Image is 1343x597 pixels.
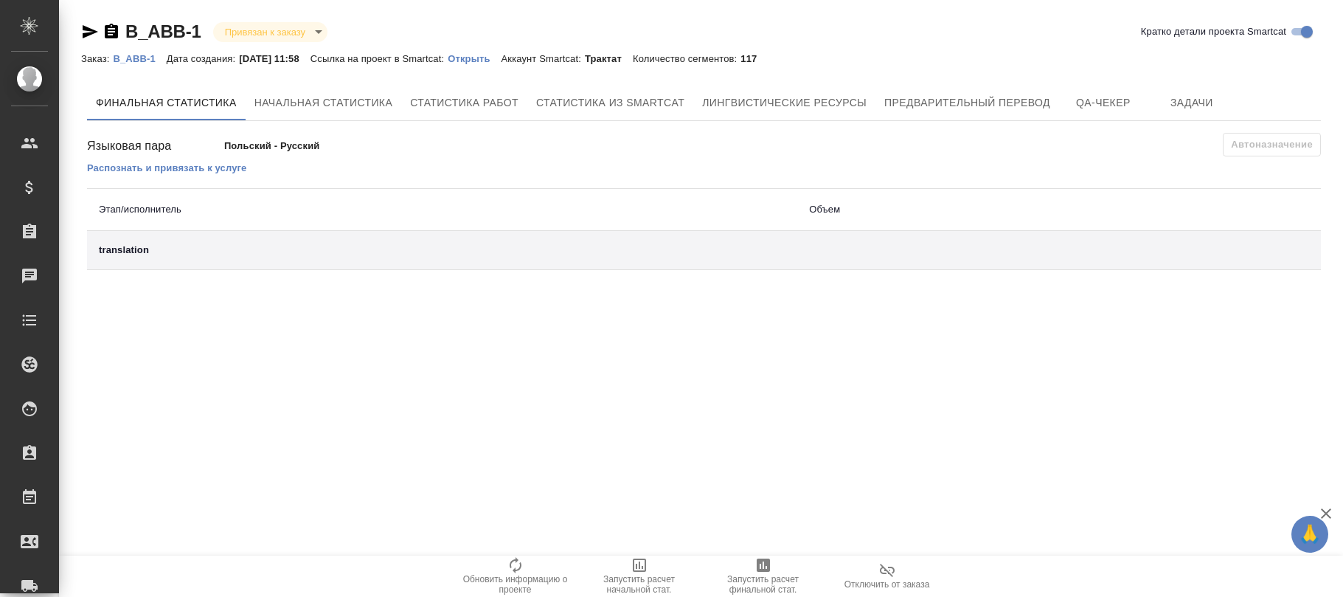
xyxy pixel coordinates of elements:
p: Ссылка на проект в Smartcat: [310,53,448,64]
div: Привязан к заказу [213,22,327,42]
span: Лингвистические ресурсы [702,94,867,112]
p: Заказ: [81,53,113,64]
p: 117 [740,53,768,64]
span: Финальная статистика [96,94,237,112]
button: Привязан к заказу [221,26,310,38]
th: Этап/исполнитель [87,189,797,231]
span: Начальная статистика [254,94,393,112]
span: Задачи [1156,94,1227,112]
p: Польский - Русский [224,139,499,153]
p: Дата создания: [167,53,239,64]
p: B_ABB-1 [113,53,166,64]
span: Статистика из Smartcat [536,94,684,112]
a: B_ABB-1 [125,21,201,41]
a: Открыть [448,52,501,64]
p: Аккаунт Smartcat: [502,53,585,64]
span: Предварительный перевод [884,94,1050,112]
a: B_ABB-1 [113,52,166,64]
span: Статистика работ [410,94,518,112]
div: translation [99,243,785,258]
th: Объем [797,189,1163,231]
span: Кратко детали проекта Smartcat [1141,24,1286,39]
div: Языковая пара [87,137,224,155]
p: Распознать и привязать к услуге [87,162,246,173]
p: Количество сегментов: [633,53,740,64]
span: К языковой паре не привязана услуга [1223,133,1321,156]
button: 🙏 [1291,516,1328,553]
button: Скопировать ссылку [103,23,120,41]
span: QA-чекер [1068,94,1139,112]
button: Скопировать ссылку для ЯМессенджера [81,23,99,41]
p: Трактат [585,53,633,64]
p: Открыть [448,53,501,64]
button: Распознать и привязать к услуге [87,161,246,176]
p: [DATE] 11:58 [239,53,310,64]
span: 🙏 [1297,519,1322,550]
